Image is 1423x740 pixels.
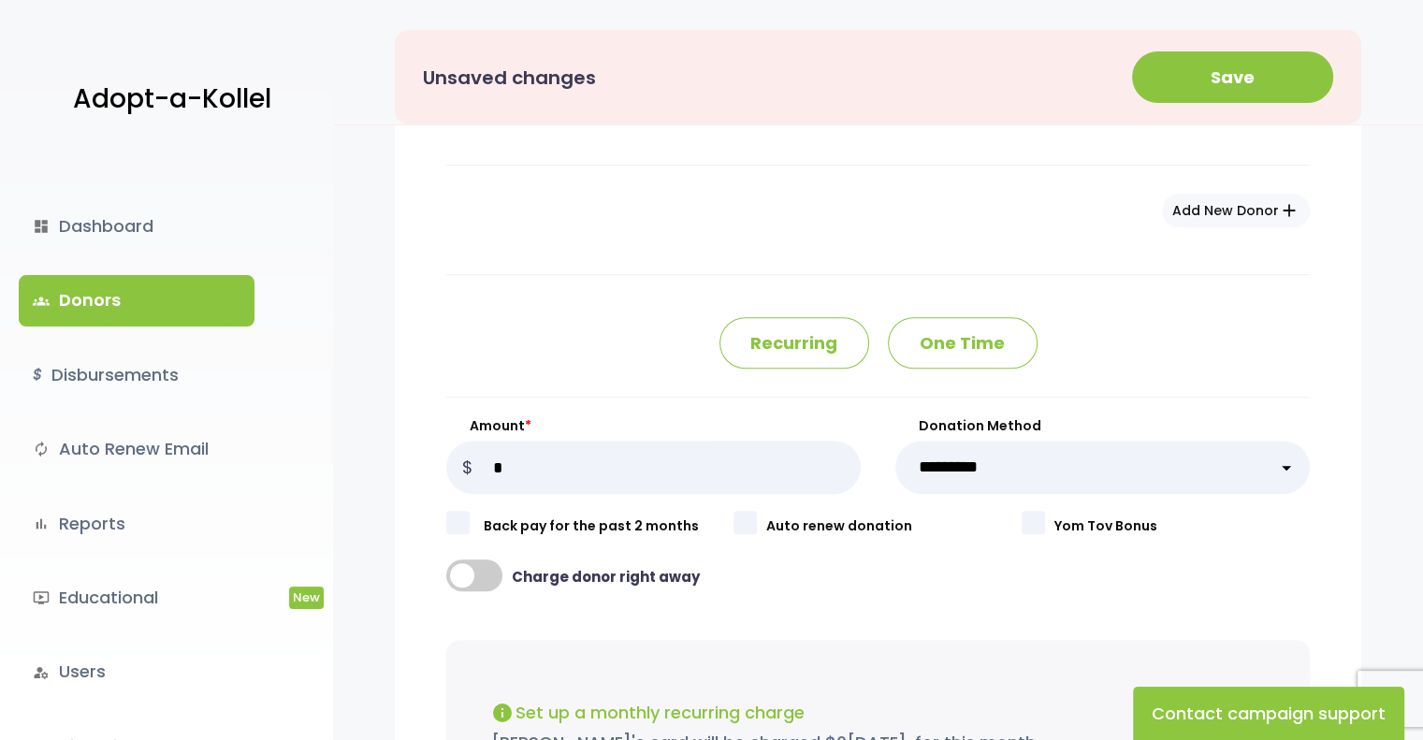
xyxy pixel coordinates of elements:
[19,646,254,697] a: manage_accountsUsers
[491,702,514,724] i: info
[719,317,869,369] p: Recurring
[33,218,50,235] i: dashboard
[33,515,50,532] i: bar_chart
[33,664,50,681] i: manage_accounts
[1054,516,1310,536] label: Yom Tov Bonus
[491,696,1265,728] p: Set up a monthly recurring charge
[446,416,861,436] label: Amount
[19,424,254,474] a: autorenewAuto Renew Email
[33,589,50,606] i: ondemand_video
[33,362,42,389] i: $
[1133,687,1404,740] button: Contact campaign support
[19,573,254,623] a: ondemand_videoEducationalNew
[289,587,324,608] span: New
[1162,194,1310,227] button: Add New Donoradd
[465,516,733,536] label: Back pay for the past 2 months
[33,293,50,310] span: groups
[19,201,254,252] a: dashboardDashboard
[19,275,254,326] a: groupsDonors
[19,350,254,400] a: $Disbursements
[73,76,271,123] p: Adopt-a-Kollel
[888,317,1038,369] p: One Time
[33,441,50,457] i: autorenew
[1279,200,1300,221] span: add
[1132,51,1333,103] button: Save
[446,441,488,494] p: $
[423,61,596,94] p: Unsaved changes
[19,499,254,549] a: bar_chartReports
[895,416,1310,436] label: Donation Method
[766,516,1022,536] label: Auto renew donation
[512,567,700,588] b: Charge donor right away
[64,54,271,145] a: Adopt-a-Kollel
